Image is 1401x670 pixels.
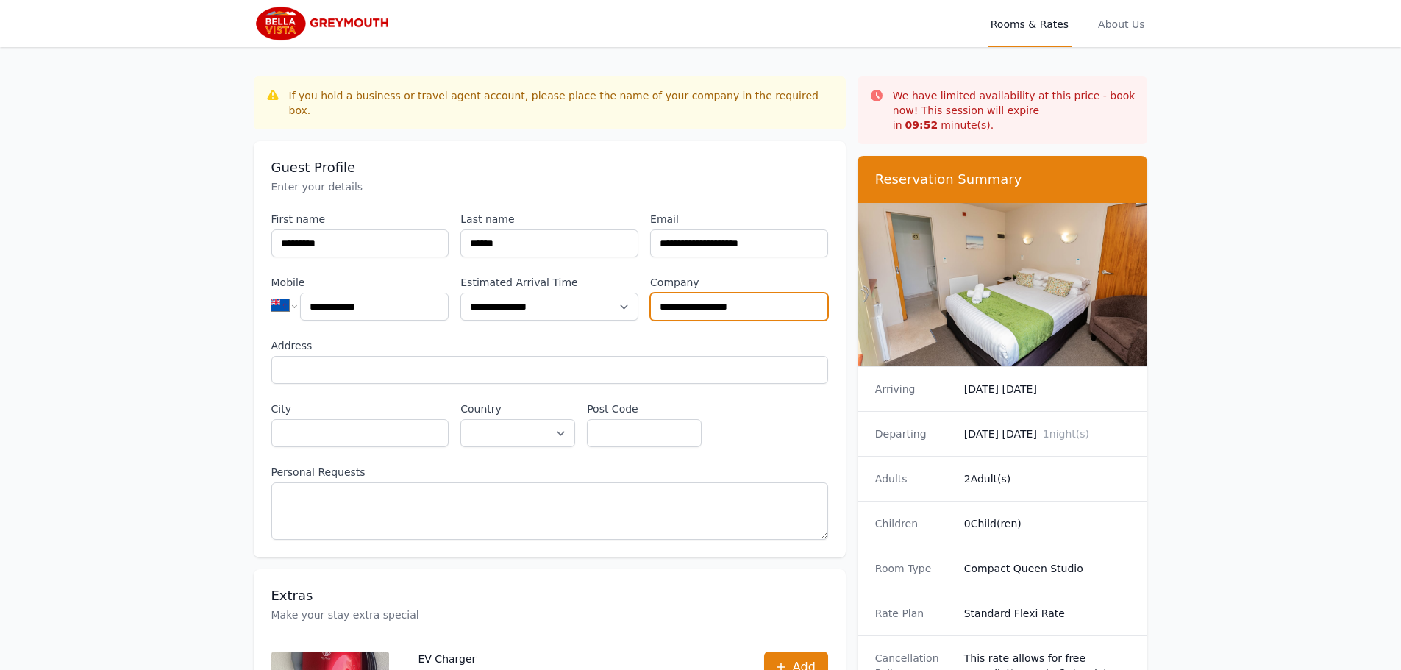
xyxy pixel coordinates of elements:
p: Enter your details [271,179,828,194]
dd: [DATE] [DATE] [964,382,1130,396]
dt: Departing [875,427,952,441]
dt: Children [875,516,952,531]
p: We have limited availability at this price - book now! This session will expire in minute(s). [893,88,1136,132]
label: Estimated Arrival Time [460,275,638,290]
dd: 0 Child(ren) [964,516,1130,531]
dt: Room Type [875,561,952,576]
dd: Compact Queen Studio [964,561,1130,576]
label: First name [271,212,449,227]
strong: 09 : 52 [905,119,938,131]
span: 1 night(s) [1043,428,1089,440]
dd: [DATE] [DATE] [964,427,1130,441]
label: Country [460,402,575,416]
h3: Extras [271,587,828,605]
img: Compact Queen Studio [858,203,1148,366]
div: If you hold a business or travel agent account, please place the name of your company in the requ... [289,88,834,118]
label: Mobile [271,275,449,290]
dd: 2 Adult(s) [964,471,1130,486]
label: Company [650,275,828,290]
label: Post Code [587,402,702,416]
h3: Reservation Summary [875,171,1130,188]
label: Email [650,212,828,227]
h3: Guest Profile [271,159,828,177]
label: Personal Requests [271,465,828,480]
label: Last name [460,212,638,227]
dd: Standard Flexi Rate [964,606,1130,621]
p: Make your stay extra special [271,607,828,622]
img: Bella Vista Greymouth [254,6,395,41]
dt: Arriving [875,382,952,396]
label: Address [271,338,828,353]
label: City [271,402,449,416]
dt: Rate Plan [875,606,952,621]
p: EV Charger [418,652,735,666]
dt: Adults [875,471,952,486]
